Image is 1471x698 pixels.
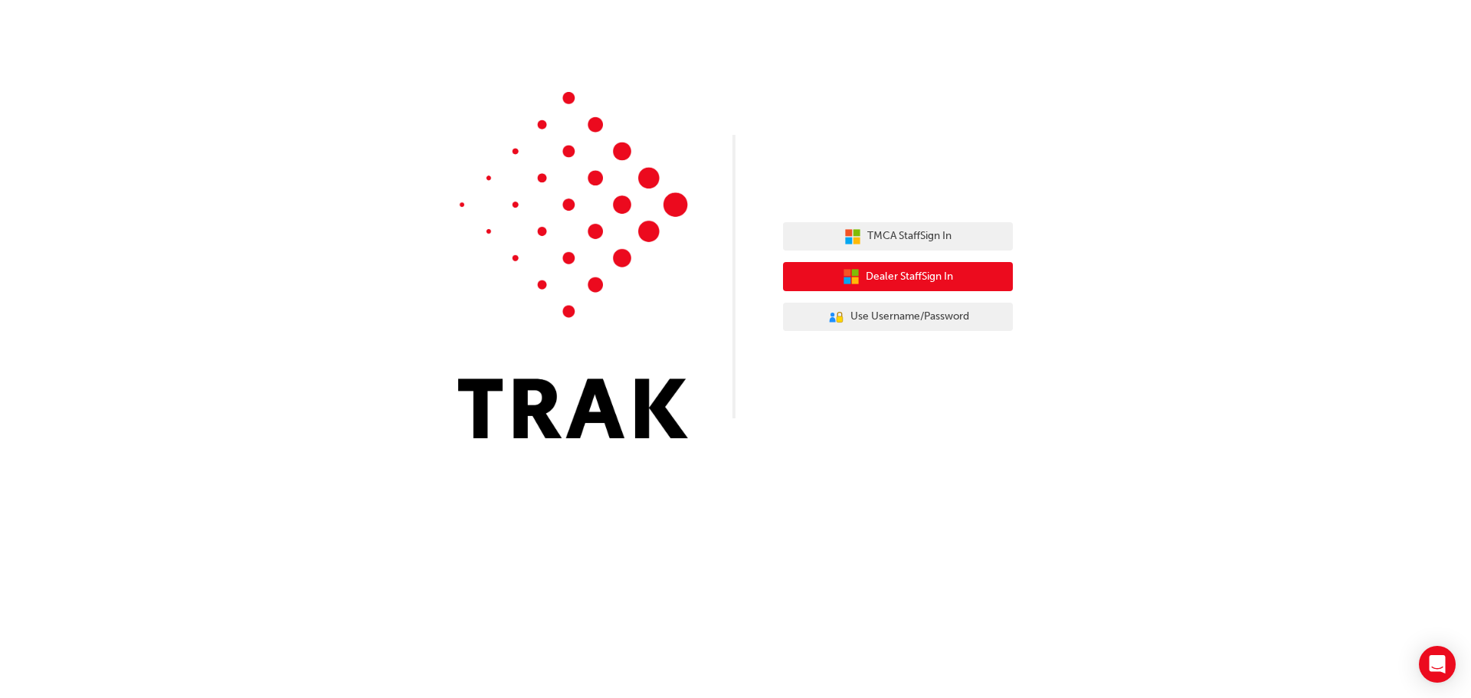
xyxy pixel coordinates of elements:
[1419,646,1456,683] div: Open Intercom Messenger
[866,268,953,286] span: Dealer Staff Sign In
[867,228,952,245] span: TMCA Staff Sign In
[458,92,688,438] img: Trak
[783,222,1013,251] button: TMCA StaffSign In
[783,303,1013,332] button: Use Username/Password
[783,262,1013,291] button: Dealer StaffSign In
[850,308,969,326] span: Use Username/Password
